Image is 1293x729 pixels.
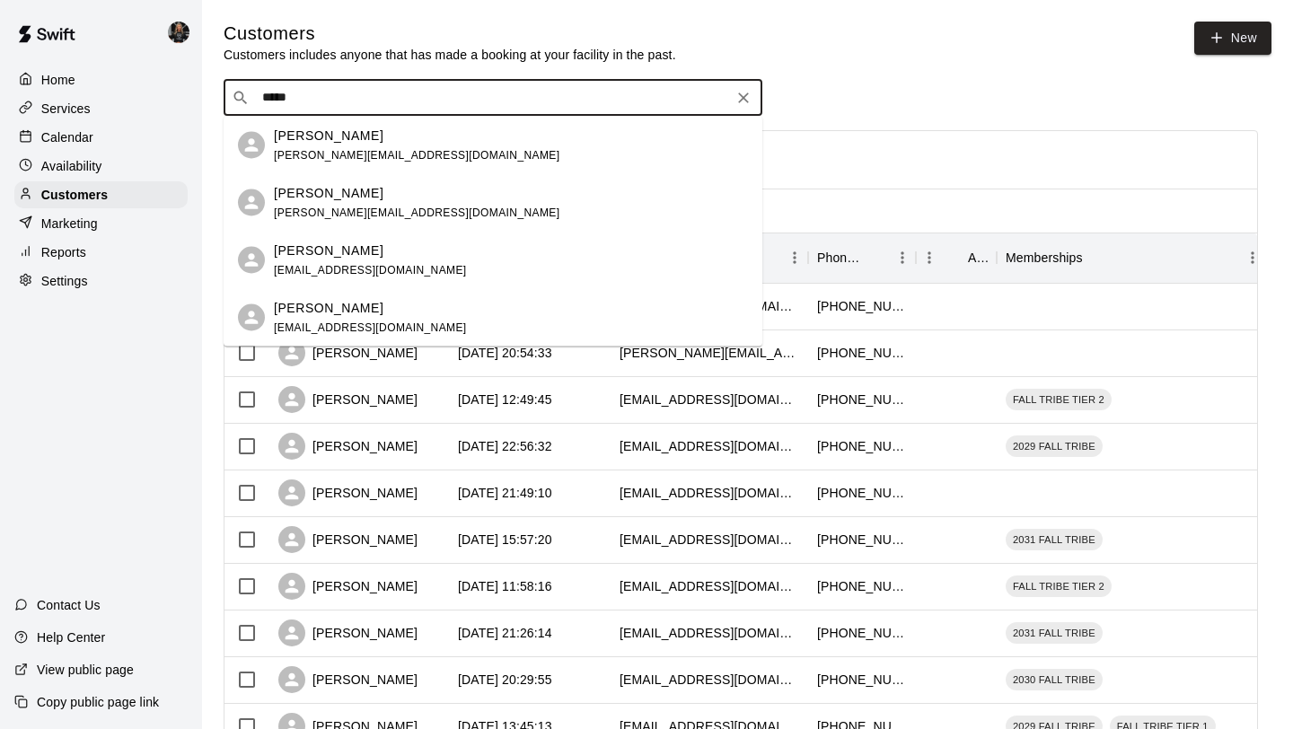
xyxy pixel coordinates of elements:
a: Customers [14,181,188,208]
div: michellemarroquin81@gmail.com [620,484,799,502]
div: [PERSON_NAME] [278,339,418,366]
div: michael.lengyel@gmail.com [620,344,799,362]
div: alishamrowland@gmail.com [620,671,799,689]
div: texasp5@yahoo.com [620,391,799,408]
a: Services [14,95,188,122]
p: Availability [41,157,102,175]
div: Phone Number [808,233,916,283]
div: Phone Number [817,233,864,283]
div: 2025-08-13 20:54:33 [458,344,552,362]
div: 2025-08-12 15:57:20 [458,531,552,549]
button: Clear [731,85,756,110]
p: [PERSON_NAME] [274,241,383,259]
span: [PERSON_NAME][EMAIL_ADDRESS][DOMAIN_NAME] [274,206,559,218]
p: [PERSON_NAME] [274,298,383,317]
div: [PERSON_NAME] [278,479,418,506]
div: 2031 FALL TRIBE [1006,622,1103,644]
div: 2029 FALL TRIBE [1006,435,1103,457]
div: [PERSON_NAME] [278,619,418,646]
div: 2025-08-12 22:56:32 [458,437,552,455]
div: [PERSON_NAME] [278,433,418,460]
div: jess964@gmail.com [620,531,799,549]
span: [PERSON_NAME][EMAIL_ADDRESS][DOMAIN_NAME] [274,148,559,161]
a: New [1194,22,1271,55]
button: Sort [864,245,889,270]
div: bbonugli@hotmail.com [620,577,799,595]
span: 2031 FALL TRIBE [1006,626,1103,640]
span: 2031 FALL TRIBE [1006,532,1103,547]
p: Reports [41,243,86,261]
div: smurista@gmail.com [620,624,799,642]
a: Availability [14,153,188,180]
div: +14326640893 [817,531,907,549]
div: [PERSON_NAME] [278,526,418,553]
p: [PERSON_NAME] [274,183,383,202]
p: View public page [37,661,134,679]
div: Jacob Cruz [238,189,265,216]
button: Menu [889,244,916,271]
div: +12103135798 [817,577,907,595]
div: 2025-08-12 11:58:16 [458,577,552,595]
p: Contact Us [37,596,101,614]
div: +12144984976 [817,624,907,642]
div: +12103165948 [817,484,907,502]
div: Lauren Acker [164,14,202,50]
div: +12103005422 [817,437,907,455]
p: Copy public page link [37,693,159,711]
div: +13602819518 [817,297,907,315]
div: 2025-08-11 21:26:14 [458,624,552,642]
div: FALL TRIBE TIER 2 [1006,389,1112,410]
h5: Customers [224,22,676,46]
div: +18304432819 [817,391,907,408]
div: Jacob Abrusley [238,304,265,331]
img: Lauren Acker [168,22,189,43]
div: Age [968,233,988,283]
span: [EMAIL_ADDRESS][DOMAIN_NAME] [274,321,467,333]
span: 2029 FALL TRIBE [1006,439,1103,453]
p: [PERSON_NAME] [274,126,383,145]
div: Jacob Sanchez [238,132,265,159]
button: Sort [1083,245,1108,270]
span: FALL TRIBE TIER 2 [1006,579,1112,593]
p: Calendar [41,128,93,146]
p: Settings [41,272,88,290]
div: 2030 FALL TRIBE [1006,669,1103,690]
a: Marketing [14,210,188,237]
div: 2031 FALL TRIBE [1006,529,1103,550]
a: Settings [14,268,188,294]
span: 2030 FALL TRIBE [1006,672,1103,687]
p: Customers [41,186,108,204]
a: Calendar [14,124,188,151]
p: Services [41,100,91,118]
div: Age [916,233,997,283]
p: Marketing [41,215,98,233]
div: 2025-08-12 21:49:10 [458,484,552,502]
div: Email [611,233,808,283]
button: Menu [916,244,943,271]
div: Search customers by name or email [224,80,762,116]
a: Reports [14,239,188,266]
button: Sort [943,245,968,270]
div: [PERSON_NAME] [278,666,418,693]
button: Menu [781,244,808,271]
div: FALL TRIBE TIER 2 [1006,575,1112,597]
div: 2025-08-11 20:29:55 [458,671,552,689]
div: [PERSON_NAME] [278,573,418,600]
p: Customers includes anyone that has made a booking at your facility in the past. [224,46,676,64]
div: [PERSON_NAME] [278,386,418,413]
p: Help Center [37,628,105,646]
div: +12107232277 [817,344,907,362]
div: Jacob Zickler [238,247,265,274]
a: Home [14,66,188,93]
div: +15018894805 [817,671,907,689]
span: [EMAIL_ADDRESS][DOMAIN_NAME] [274,263,467,276]
p: Home [41,71,75,89]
